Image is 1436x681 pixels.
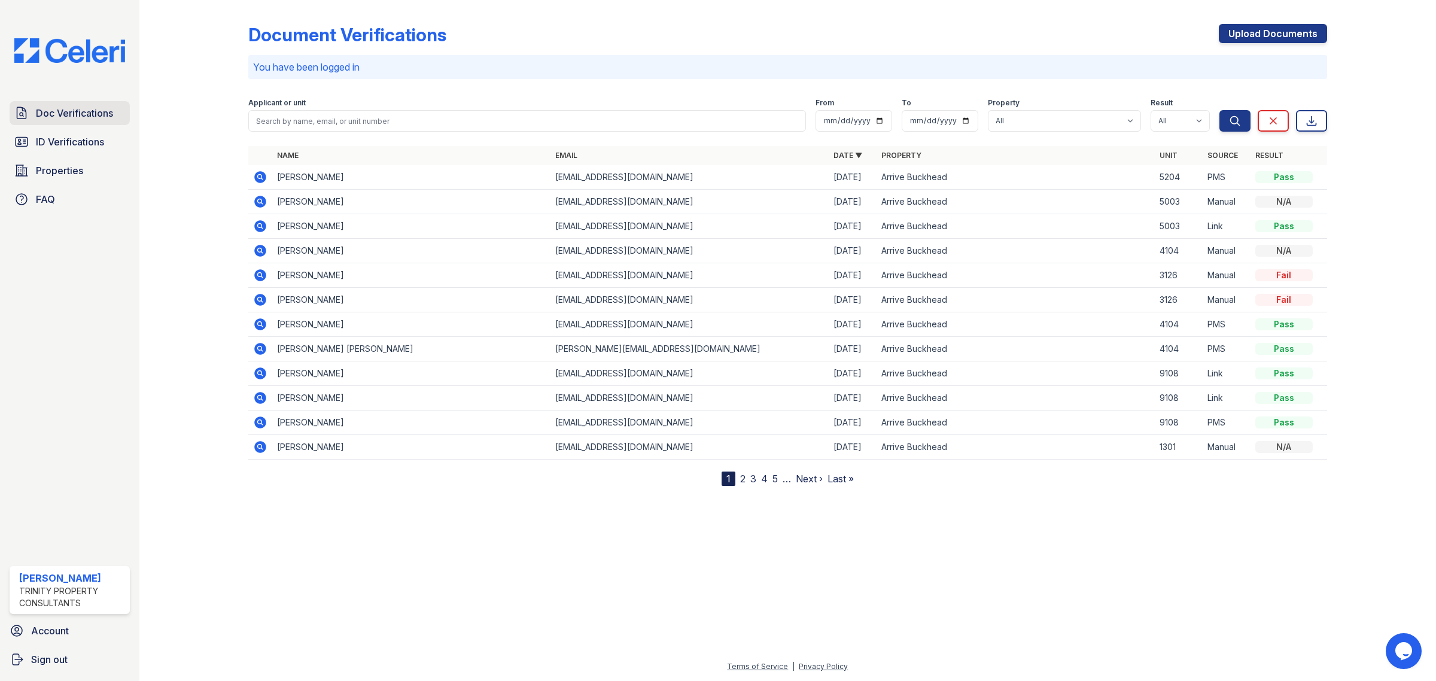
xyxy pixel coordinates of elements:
div: Fail [1255,294,1313,306]
label: Applicant or unit [248,98,306,108]
td: [DATE] [829,312,877,337]
div: Trinity Property Consultants [19,585,125,609]
td: [DATE] [829,386,877,411]
td: 9108 [1155,361,1203,386]
div: Pass [1255,220,1313,232]
td: [PERSON_NAME] [272,386,550,411]
span: … [783,472,791,486]
a: FAQ [10,187,130,211]
div: Document Verifications [248,24,446,45]
p: You have been logged in [253,60,1322,74]
td: Arrive Buckhead [877,361,1155,386]
td: [PERSON_NAME] [272,312,550,337]
button: Sign out [5,647,135,671]
td: PMS [1203,337,1251,361]
td: 5003 [1155,214,1203,239]
td: 4104 [1155,337,1203,361]
td: Arrive Buckhead [877,312,1155,337]
label: Result [1151,98,1173,108]
a: Upload Documents [1219,24,1327,43]
div: N/A [1255,245,1313,257]
td: [DATE] [829,411,877,435]
td: [EMAIL_ADDRESS][DOMAIN_NAME] [550,435,829,460]
a: Last » [827,473,854,485]
div: Pass [1255,343,1313,355]
td: [PERSON_NAME] [PERSON_NAME] [272,337,550,361]
td: [DATE] [829,190,877,214]
td: [DATE] [829,337,877,361]
a: Source [1207,151,1238,160]
td: Arrive Buckhead [877,214,1155,239]
td: Arrive Buckhead [877,337,1155,361]
td: [DATE] [829,239,877,263]
div: N/A [1255,441,1313,453]
td: Manual [1203,190,1251,214]
td: Arrive Buckhead [877,435,1155,460]
td: 9108 [1155,386,1203,411]
span: Doc Verifications [36,106,113,120]
a: Terms of Service [727,662,788,671]
td: PMS [1203,165,1251,190]
a: Result [1255,151,1283,160]
td: [EMAIL_ADDRESS][DOMAIN_NAME] [550,214,829,239]
td: [DATE] [829,361,877,386]
a: 4 [761,473,768,485]
td: [PERSON_NAME] [272,190,550,214]
td: [EMAIL_ADDRESS][DOMAIN_NAME] [550,239,829,263]
td: Link [1203,214,1251,239]
a: Privacy Policy [799,662,848,671]
div: Fail [1255,269,1313,281]
td: [EMAIL_ADDRESS][DOMAIN_NAME] [550,190,829,214]
span: Properties [36,163,83,178]
span: Sign out [31,652,68,667]
td: [EMAIL_ADDRESS][DOMAIN_NAME] [550,288,829,312]
td: [PERSON_NAME] [272,214,550,239]
td: Arrive Buckhead [877,263,1155,288]
a: Unit [1160,151,1178,160]
div: Pass [1255,416,1313,428]
td: [PERSON_NAME] [272,361,550,386]
td: [EMAIL_ADDRESS][DOMAIN_NAME] [550,411,829,435]
a: ID Verifications [10,130,130,154]
a: 3 [750,473,756,485]
td: 3126 [1155,288,1203,312]
td: [EMAIL_ADDRESS][DOMAIN_NAME] [550,165,829,190]
td: 9108 [1155,411,1203,435]
td: [DATE] [829,288,877,312]
div: N/A [1255,196,1313,208]
div: Pass [1255,171,1313,183]
div: Pass [1255,318,1313,330]
a: Name [277,151,299,160]
td: [DATE] [829,165,877,190]
a: 5 [772,473,778,485]
td: [EMAIL_ADDRESS][DOMAIN_NAME] [550,263,829,288]
td: [EMAIL_ADDRESS][DOMAIN_NAME] [550,361,829,386]
div: Pass [1255,392,1313,404]
div: [PERSON_NAME] [19,571,125,585]
td: 1301 [1155,435,1203,460]
td: 4104 [1155,239,1203,263]
td: [EMAIL_ADDRESS][DOMAIN_NAME] [550,312,829,337]
label: To [902,98,911,108]
a: 2 [740,473,746,485]
td: Arrive Buckhead [877,288,1155,312]
span: FAQ [36,192,55,206]
td: [PERSON_NAME] [272,263,550,288]
td: [DATE] [829,263,877,288]
iframe: chat widget [1386,633,1424,669]
td: Arrive Buckhead [877,190,1155,214]
div: | [792,662,795,671]
td: Manual [1203,288,1251,312]
td: PMS [1203,312,1251,337]
a: Property [881,151,921,160]
td: [PERSON_NAME] [272,165,550,190]
td: [PERSON_NAME] [272,239,550,263]
td: PMS [1203,411,1251,435]
td: Link [1203,361,1251,386]
td: [PERSON_NAME] [272,288,550,312]
label: Property [988,98,1020,108]
td: [DATE] [829,214,877,239]
td: Manual [1203,239,1251,263]
td: Arrive Buckhead [877,386,1155,411]
td: Manual [1203,263,1251,288]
